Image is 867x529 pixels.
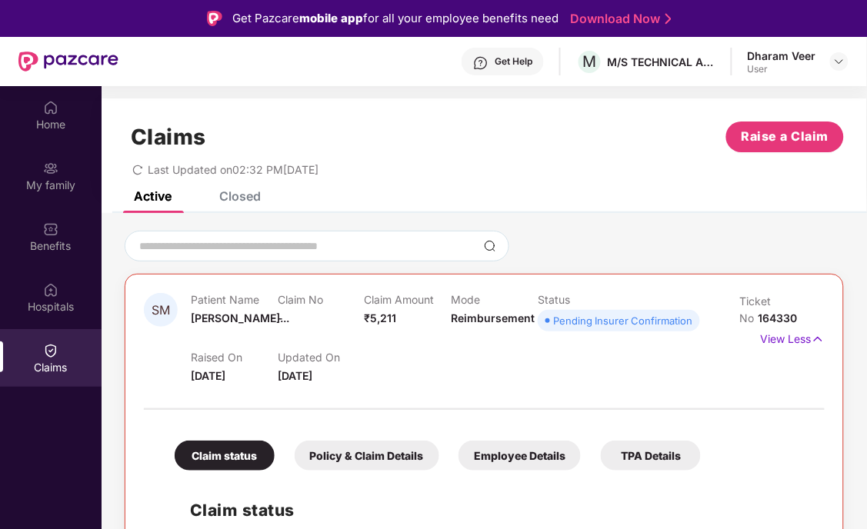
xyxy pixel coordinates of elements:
a: Download Now [571,11,667,27]
div: Dharam Veer [748,48,816,63]
span: Ticket No [739,294,771,324]
strong: mobile app [300,11,364,25]
span: M [583,52,597,71]
span: 164330 [758,311,797,324]
img: svg+xml;base64,PHN2ZyBpZD0iSG9tZSIgeG1sbnM9Imh0dHA6Ly93d3cudzMub3JnLzIwMDAvc3ZnIiB3aWR0aD0iMjAiIG... [43,100,58,115]
span: redo [132,163,143,176]
div: Get Pazcare for all your employee benefits need [233,9,559,28]
img: svg+xml;base64,PHN2ZyBpZD0iQmVuZWZpdHMiIHhtbG5zPSJodHRwOi8vd3d3LnczLm9yZy8yMDAwL3N2ZyIgd2lkdGg9Ij... [43,221,58,237]
span: Reimbursement [451,311,535,324]
img: svg+xml;base64,PHN2ZyBpZD0iRHJvcGRvd24tMzJ4MzIiIHhtbG5zPSJodHRwOi8vd3d3LnczLm9yZy8yMDAwL3N2ZyIgd2... [833,55,845,68]
div: Employee Details [459,441,581,471]
div: TPA Details [601,441,701,471]
p: Status [538,293,625,306]
span: - [278,311,283,324]
div: Active [134,188,172,204]
p: Raised On [191,351,278,364]
img: New Pazcare Logo [18,52,118,72]
div: Policy & Claim Details [295,441,439,471]
img: svg+xml;base64,PHN2ZyBpZD0iU2VhcmNoLTMyeDMyIiB4bWxucz0iaHR0cDovL3d3dy53My5vcmcvMjAwMC9zdmciIHdpZH... [484,240,496,252]
span: SM [152,304,170,317]
p: View Less [761,327,825,348]
img: svg+xml;base64,PHN2ZyBpZD0iQ2xhaW0iIHhtbG5zPSJodHRwOi8vd3d3LnczLm9yZy8yMDAwL3N2ZyIgd2lkdGg9IjIwIi... [43,343,58,358]
img: svg+xml;base64,PHN2ZyB3aWR0aD0iMjAiIGhlaWdodD0iMjAiIHZpZXdCb3g9IjAgMCAyMCAyMCIgZmlsbD0ibm9uZSIgeG... [43,161,58,176]
button: Raise a Claim [726,121,844,152]
div: Get Help [495,55,532,68]
span: [DATE] [191,369,225,382]
p: Claim Amount [365,293,452,306]
p: Updated On [278,351,365,364]
h1: Claims [131,124,206,150]
div: Closed [219,188,261,204]
div: Claim status [175,441,275,471]
span: Last Updated on 02:32 PM[DATE] [148,163,318,176]
img: svg+xml;base64,PHN2ZyB4bWxucz0iaHR0cDovL3d3dy53My5vcmcvMjAwMC9zdmciIHdpZHRoPSIxNyIgaGVpZ2h0PSIxNy... [812,331,825,348]
p: Mode [451,293,538,306]
p: Patient Name [191,293,278,306]
img: Logo [207,11,222,26]
img: Stroke [665,11,672,27]
span: ₹5,211 [365,311,397,324]
div: Pending Insurer Confirmation [553,313,692,328]
div: User [748,63,816,75]
p: Claim No [278,293,365,306]
span: Raise a Claim [742,127,829,146]
h2: Claim status [190,497,809,523]
div: M/S TECHNICAL ASSOCIATES LTD [608,55,715,69]
img: svg+xml;base64,PHN2ZyBpZD0iSG9zcGl0YWxzIiB4bWxucz0iaHR0cDovL3d3dy53My5vcmcvMjAwMC9zdmciIHdpZHRoPS... [43,282,58,298]
span: [PERSON_NAME]... [191,311,289,324]
span: [DATE] [278,369,312,382]
img: svg+xml;base64,PHN2ZyBpZD0iSGVscC0zMngzMiIgeG1sbnM9Imh0dHA6Ly93d3cudzMub3JnLzIwMDAvc3ZnIiB3aWR0aD... [473,55,489,71]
